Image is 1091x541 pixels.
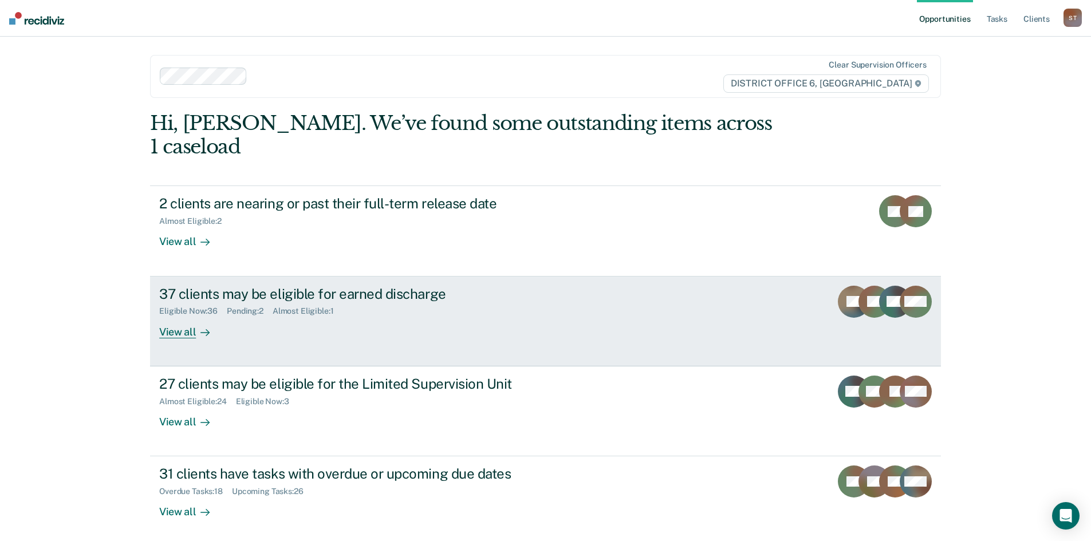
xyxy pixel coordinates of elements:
[159,465,561,482] div: 31 clients have tasks with overdue or upcoming due dates
[1064,9,1082,27] button: ST
[1052,502,1080,530] div: Open Intercom Messenger
[159,487,232,496] div: Overdue Tasks : 18
[227,306,273,316] div: Pending : 2
[159,496,223,519] div: View all
[150,366,941,456] a: 27 clients may be eligible for the Limited Supervision UnitAlmost Eligible:24Eligible Now:3View all
[159,286,561,302] div: 37 clients may be eligible for earned discharge
[159,376,561,392] div: 27 clients may be eligible for the Limited Supervision Unit
[236,397,298,406] div: Eligible Now : 3
[1064,9,1082,27] div: S T
[9,12,64,25] img: Recidiviz
[159,397,236,406] div: Almost Eligible : 24
[273,306,343,316] div: Almost Eligible : 1
[232,487,313,496] div: Upcoming Tasks : 26
[159,316,223,338] div: View all
[829,60,926,70] div: Clear supervision officers
[159,306,227,316] div: Eligible Now : 36
[150,277,941,366] a: 37 clients may be eligible for earned dischargeEligible Now:36Pending:2Almost Eligible:1View all
[150,112,783,159] div: Hi, [PERSON_NAME]. We’ve found some outstanding items across 1 caseload
[159,406,223,428] div: View all
[159,226,223,248] div: View all
[723,74,929,93] span: DISTRICT OFFICE 6, [GEOGRAPHIC_DATA]
[150,185,941,276] a: 2 clients are nearing or past their full-term release dateAlmost Eligible:2View all
[159,216,231,226] div: Almost Eligible : 2
[159,195,561,212] div: 2 clients are nearing or past their full-term release date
